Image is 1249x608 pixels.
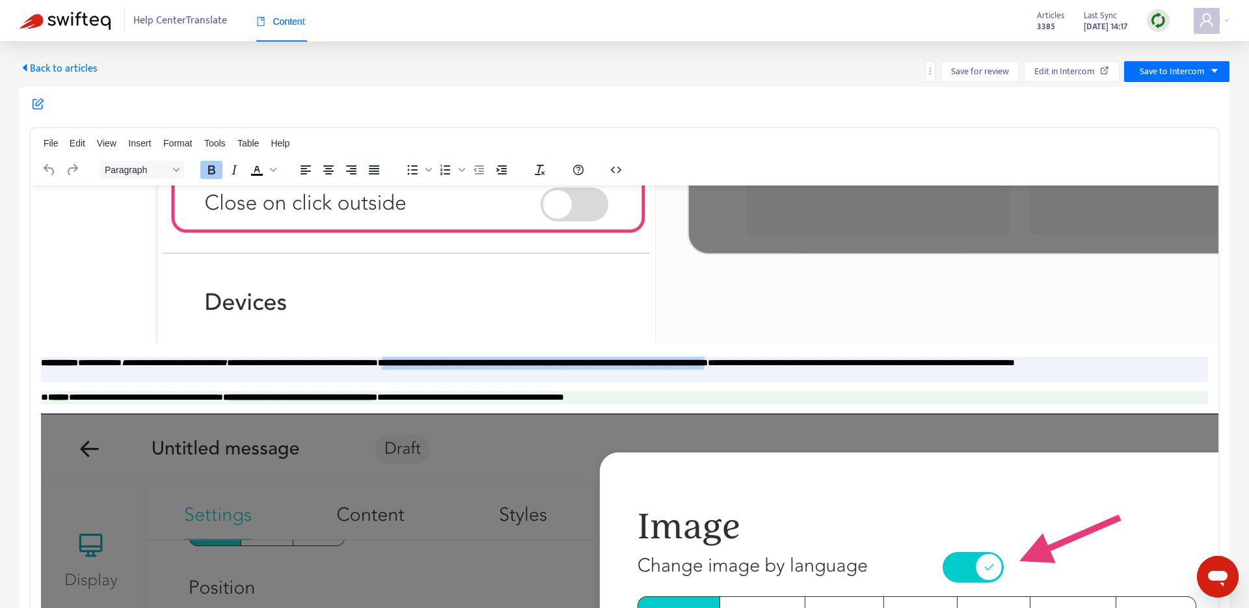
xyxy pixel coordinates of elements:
[1037,8,1064,23] span: Articles
[20,62,30,73] span: caret-left
[317,161,340,179] button: Align center
[70,138,85,148] span: Edit
[133,8,227,33] span: Help Center Translate
[1150,12,1166,29] img: sync.dc5367851b00ba804db3.png
[340,161,362,179] button: Align right
[1199,12,1215,28] span: user
[1140,64,1205,79] span: Save to Intercom
[363,161,385,179] button: Justify
[237,138,259,148] span: Table
[925,61,935,82] button: more
[200,161,222,179] button: Bold
[204,138,226,148] span: Tools
[926,66,935,76] span: more
[256,17,265,26] span: book
[295,161,317,179] button: Align left
[1197,556,1239,598] iframe: Button to launch messaging window
[435,161,467,179] div: Numbered list
[951,64,1009,79] span: Save for review
[61,161,83,179] button: Redo
[1024,61,1120,82] button: Edit in Intercom
[163,138,192,148] span: Format
[128,138,151,148] span: Insert
[246,161,278,179] div: Text color Black
[20,60,98,77] span: Back to articles
[567,161,589,179] button: Help
[1124,61,1229,82] button: Save to Intercomcaret-down
[256,16,305,27] span: Content
[468,161,490,179] button: Decrease indent
[271,138,289,148] span: Help
[20,12,111,30] img: Swifteq
[490,161,513,179] button: Increase indent
[529,161,551,179] button: Clear formatting
[38,161,60,179] button: Undo
[100,161,184,179] button: Block Paragraph
[223,161,245,179] button: Italic
[105,165,168,175] span: Paragraph
[1084,20,1127,34] strong: [DATE] 14:17
[1210,66,1219,76] span: caret-down
[44,138,59,148] span: File
[1037,20,1055,34] strong: 3385
[1034,64,1095,79] span: Edit in Intercom
[941,61,1019,82] button: Save for review
[97,138,116,148] span: View
[1084,8,1117,23] span: Last Sync
[401,161,434,179] div: Bullet list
